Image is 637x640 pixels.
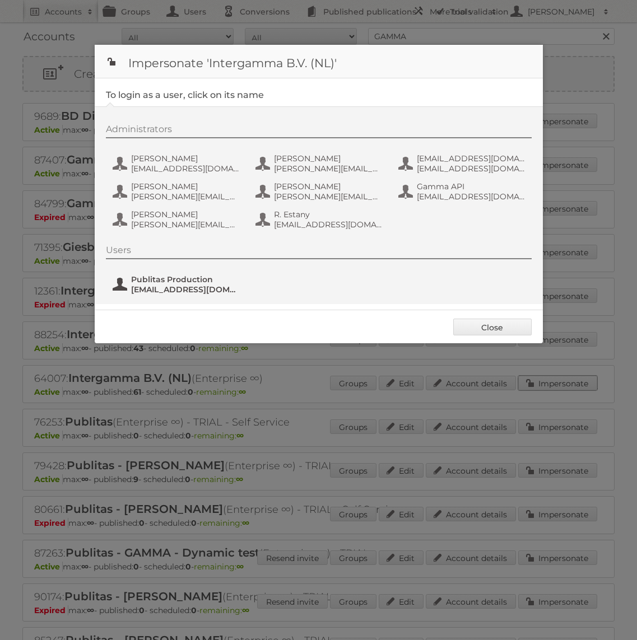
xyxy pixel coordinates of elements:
span: [PERSON_NAME] [131,153,240,163]
button: [PERSON_NAME] [PERSON_NAME][EMAIL_ADDRESS][DOMAIN_NAME] [111,180,243,203]
button: R. Estany [EMAIL_ADDRESS][DOMAIN_NAME] [254,208,386,231]
button: [PERSON_NAME] [EMAIL_ADDRESS][DOMAIN_NAME] [111,152,243,175]
span: [EMAIL_ADDRESS][DOMAIN_NAME] [417,163,526,174]
a: Close [453,319,532,335]
span: [PERSON_NAME][EMAIL_ADDRESS][DOMAIN_NAME] [131,191,240,202]
legend: To login as a user, click on its name [106,90,264,100]
button: [PERSON_NAME] [PERSON_NAME][EMAIL_ADDRESS][DOMAIN_NAME] [254,152,386,175]
span: [PERSON_NAME] [274,153,383,163]
span: [PERSON_NAME][EMAIL_ADDRESS][DOMAIN_NAME] [274,163,383,174]
span: [EMAIL_ADDRESS][DOMAIN_NAME] [274,219,383,230]
button: Publitas Production [EMAIL_ADDRESS][DOMAIN_NAME] [111,273,243,296]
div: Users [106,245,532,259]
span: [EMAIL_ADDRESS][DOMAIN_NAME] [417,153,526,163]
span: [PERSON_NAME][EMAIL_ADDRESS][DOMAIN_NAME] [131,219,240,230]
span: [EMAIL_ADDRESS][DOMAIN_NAME] [417,191,526,202]
span: Gamma API [417,181,526,191]
span: [PERSON_NAME] [274,181,383,191]
span: R. Estany [274,209,383,219]
span: [EMAIL_ADDRESS][DOMAIN_NAME] [131,284,240,295]
button: Gamma API [EMAIL_ADDRESS][DOMAIN_NAME] [397,180,529,203]
div: Administrators [106,124,532,138]
span: [PERSON_NAME] [131,209,240,219]
h1: Impersonate 'Intergamma B.V. (NL)' [95,45,543,78]
span: Publitas Production [131,274,240,284]
button: [PERSON_NAME] [PERSON_NAME][EMAIL_ADDRESS][DOMAIN_NAME] [254,180,386,203]
button: [PERSON_NAME] [PERSON_NAME][EMAIL_ADDRESS][DOMAIN_NAME] [111,208,243,231]
button: [EMAIL_ADDRESS][DOMAIN_NAME] [EMAIL_ADDRESS][DOMAIN_NAME] [397,152,529,175]
span: [PERSON_NAME][EMAIL_ADDRESS][DOMAIN_NAME] [274,191,383,202]
span: [PERSON_NAME] [131,181,240,191]
span: [EMAIL_ADDRESS][DOMAIN_NAME] [131,163,240,174]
